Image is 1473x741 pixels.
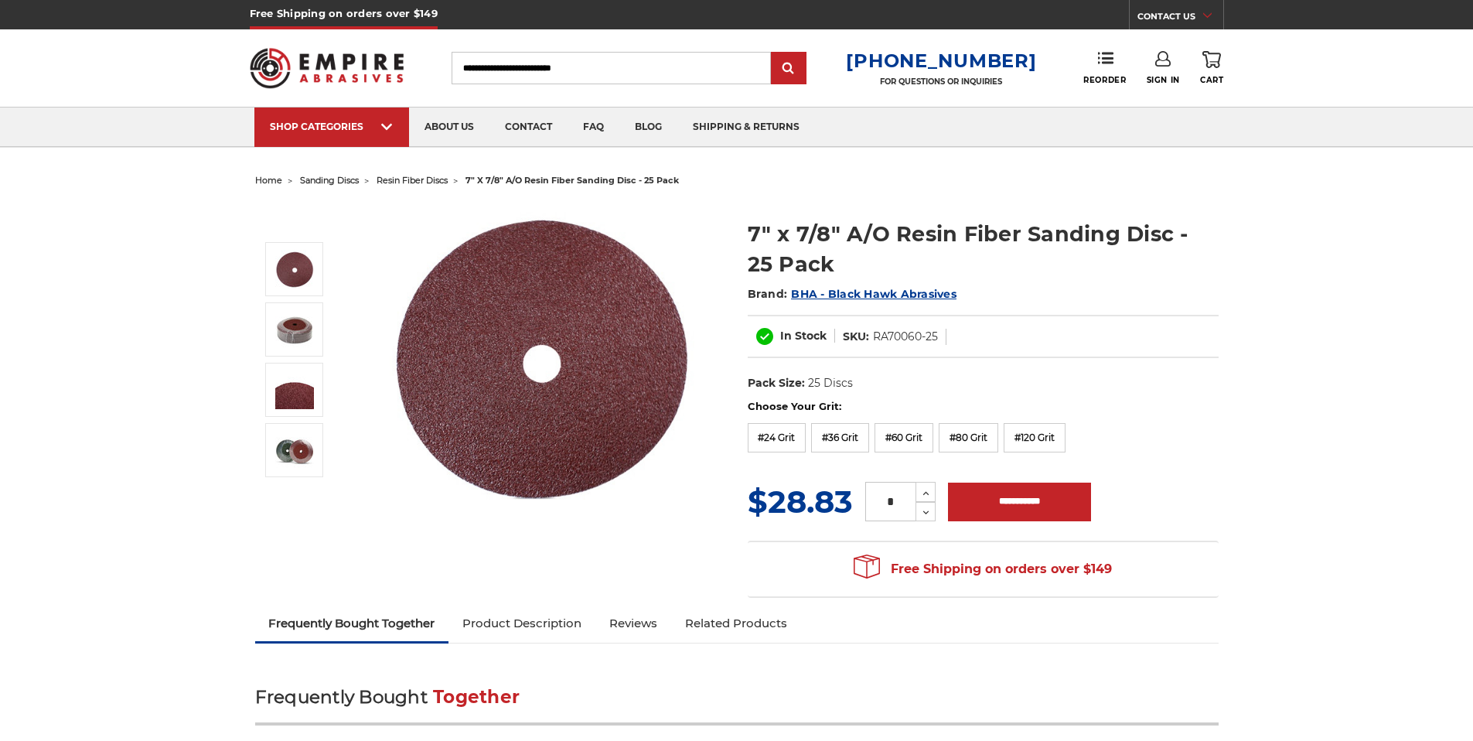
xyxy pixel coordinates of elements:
a: faq [568,108,619,147]
a: Reorder [1083,51,1126,84]
p: FOR QUESTIONS OR INQUIRIES [846,77,1036,87]
span: Together [433,686,520,708]
label: Choose Your Grit: [748,399,1219,415]
span: $28.83 [748,483,853,521]
dt: Pack Size: [748,375,805,391]
div: SHOP CATEGORIES [270,121,394,132]
img: 7 inch aluminum oxide resin fiber disc [275,250,314,289]
a: Cart [1200,51,1223,85]
span: Cart [1200,75,1223,85]
input: Submit [773,53,804,84]
span: Frequently Bought [255,686,428,708]
a: BHA - Black Hawk Abrasives [791,287,956,301]
dd: RA70060-25 [873,329,938,345]
a: shipping & returns [677,108,815,147]
dd: 25 Discs [808,375,853,391]
dt: SKU: [843,329,869,345]
a: contact [489,108,568,147]
a: CONTACT US [1137,8,1223,29]
a: Product Description [448,606,595,640]
img: 7 inch aluminum oxide resin fiber disc [387,203,697,512]
a: home [255,175,282,186]
a: sanding discs [300,175,359,186]
a: Reviews [595,606,671,640]
img: 7" x 7/8" A/O Resin Fiber Sanding Disc - 25 Pack [275,431,314,470]
span: In Stock [780,329,827,343]
a: about us [409,108,489,147]
img: 7" x 7/8" A/O Resin Fiber Sanding Disc - 25 Pack [275,370,314,409]
img: Empire Abrasives [250,38,404,98]
a: blog [619,108,677,147]
h1: 7" x 7/8" A/O Resin Fiber Sanding Disc - 25 Pack [748,219,1219,279]
span: Sign In [1147,75,1180,85]
a: Frequently Bought Together [255,606,449,640]
a: Related Products [671,606,801,640]
img: 7" x 7/8" A/O Resin Fiber Sanding Disc - 25 Pack [275,310,314,349]
span: 7" x 7/8" a/o resin fiber sanding disc - 25 pack [465,175,679,186]
a: [PHONE_NUMBER] [846,50,1036,72]
a: resin fiber discs [377,175,448,186]
span: Brand: [748,287,788,301]
span: Free Shipping on orders over $149 [854,554,1112,585]
span: Reorder [1083,75,1126,85]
